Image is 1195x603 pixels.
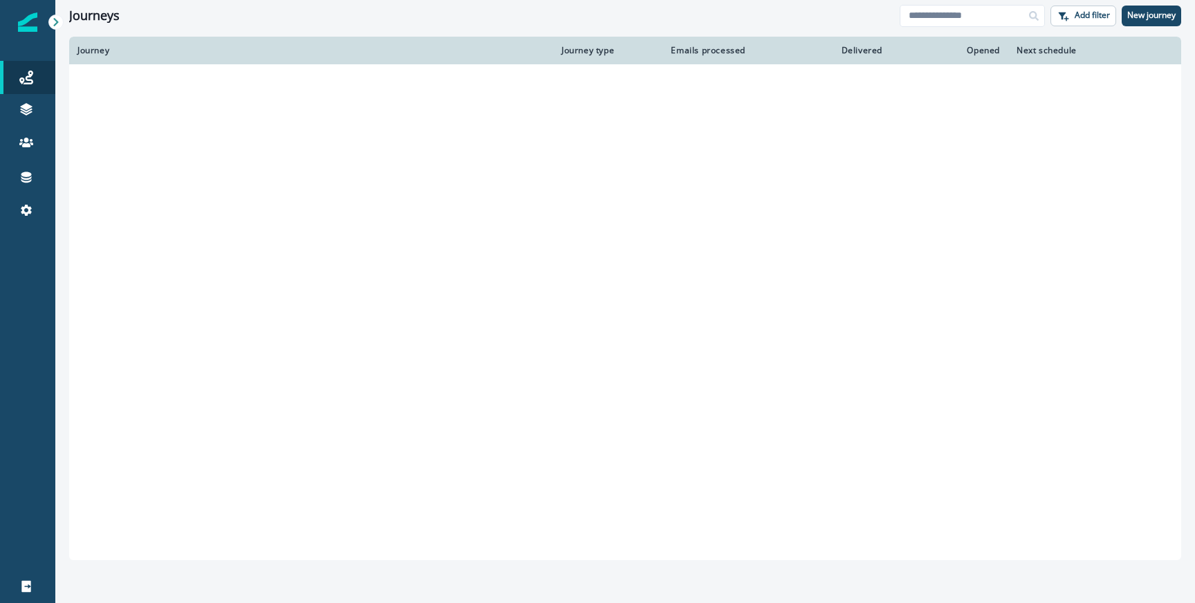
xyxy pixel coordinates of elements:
[1075,10,1110,20] p: Add filter
[18,12,37,32] img: Inflection
[665,45,745,56] div: Emails processed
[899,45,1000,56] div: Opened
[562,45,649,56] div: Journey type
[1017,45,1138,56] div: Next schedule
[1050,6,1116,26] button: Add filter
[69,8,120,24] h1: Journeys
[77,45,545,56] div: Journey
[762,45,882,56] div: Delivered
[1127,10,1176,20] p: New journey
[1122,6,1181,26] button: New journey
